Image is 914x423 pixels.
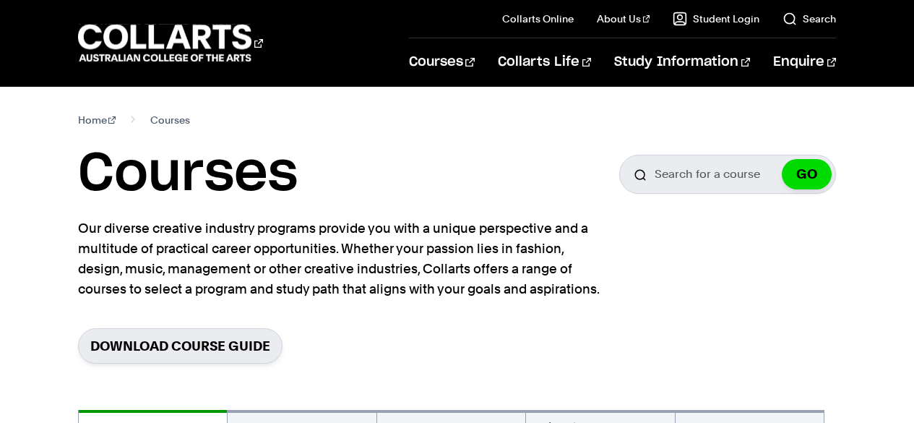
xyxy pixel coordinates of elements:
span: Courses [150,110,190,130]
a: Search [782,12,836,26]
a: Enquire [773,38,836,86]
h1: Courses [78,142,298,207]
a: About Us [597,12,650,26]
a: Collarts Online [502,12,574,26]
a: Download Course Guide [78,328,283,364]
p: Our diverse creative industry programs provide you with a unique perspective and a multitude of p... [78,218,605,299]
a: Home [78,110,116,130]
a: Student Login [673,12,759,26]
div: Go to homepage [78,22,263,64]
button: GO [782,159,832,189]
a: Collarts Life [498,38,591,86]
a: Study Information [614,38,750,86]
a: Courses [409,38,475,86]
input: Search for a course [619,155,836,194]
